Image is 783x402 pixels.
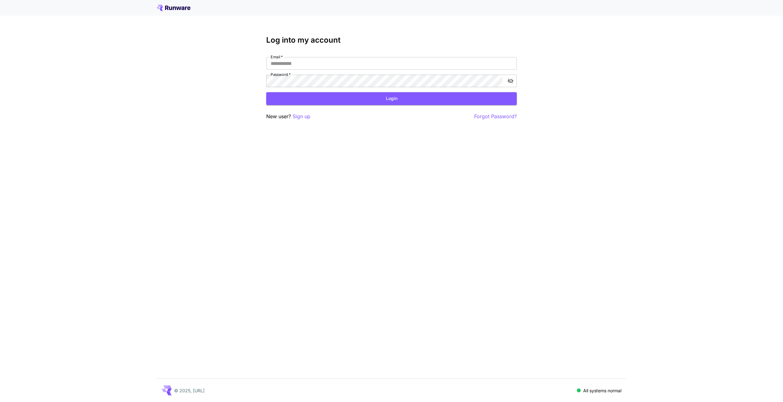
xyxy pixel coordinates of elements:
[505,75,516,87] button: toggle password visibility
[293,113,310,120] button: Sign up
[266,92,517,105] button: Login
[271,72,291,77] label: Password
[474,113,517,120] button: Forgot Password?
[174,387,205,394] p: © 2025, [URL]
[271,54,283,60] label: Email
[266,36,517,45] h3: Log into my account
[266,113,310,120] p: New user?
[583,387,621,394] p: All systems normal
